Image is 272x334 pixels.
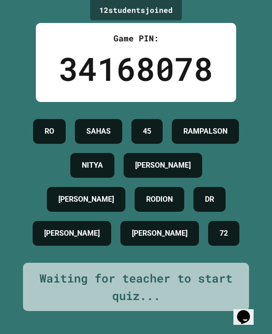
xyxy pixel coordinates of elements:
h4: NITYA [82,160,103,171]
div: 34168078 [59,45,213,93]
h4: SAHAS [86,126,111,137]
h4: RO [45,126,54,137]
h4: [PERSON_NAME] [132,228,187,239]
h4: [PERSON_NAME] [44,228,100,239]
iframe: chat widget [233,297,263,325]
h4: 72 [220,228,228,239]
h4: RODION [146,194,173,205]
h4: [PERSON_NAME] [135,160,191,171]
div: Waiting for teacher to start quiz... [34,270,238,304]
h4: RAMPALSON [183,126,227,137]
h4: DR [205,194,214,205]
h4: [PERSON_NAME] [58,194,114,205]
div: Game PIN: [59,32,213,45]
h4: 45 [143,126,151,137]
